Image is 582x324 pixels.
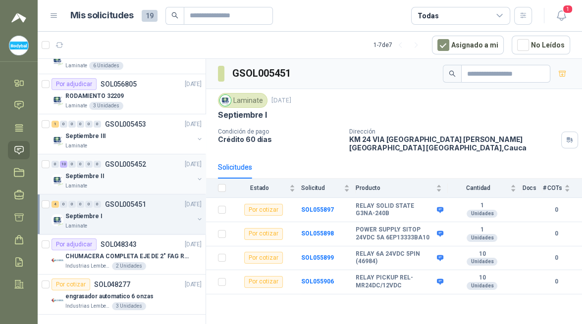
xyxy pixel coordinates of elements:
[65,262,110,270] p: Industrias Lember S.A
[218,162,252,173] div: Solicitudes
[65,142,87,150] p: Laminate
[185,120,202,129] p: [DATE]
[52,158,204,190] a: 0 10 0 0 0 0 GSOL005452[DATE] Company LogoSeptiembre IILaminate
[77,161,84,168] div: 0
[185,200,202,209] p: [DATE]
[112,262,146,270] div: 2 Unidades
[552,7,570,25] button: 1
[65,302,110,310] p: Industrias Lember S.A
[52,78,97,90] div: Por adjudicar
[105,161,146,168] p: GSOL005452
[94,201,101,208] div: 0
[105,121,146,128] p: GSOL005453
[185,280,202,289] p: [DATE]
[301,206,334,213] a: SOL055897
[94,281,130,288] p: SOL048277
[244,228,283,240] div: Por cotizar
[467,210,497,218] div: Unidades
[52,54,63,66] img: Company Logo
[356,185,434,191] span: Producto
[52,161,59,168] div: 0
[65,182,87,190] p: Laminate
[77,201,84,208] div: 0
[70,8,134,23] h1: Mis solicitudes
[52,278,90,290] div: Por cotizar
[85,201,93,208] div: 0
[542,277,570,286] b: 0
[38,234,206,275] a: Por adjudicarSOL048343[DATE] Company LogoCHUMACERA COMPLETA EJE DE 2" FAG REF: UCF211-32Industria...
[512,36,570,54] button: No Leídos
[448,250,516,258] b: 10
[542,185,562,191] span: # COTs
[244,276,283,288] div: Por cotizar
[101,81,137,88] p: SOL056805
[232,185,287,191] span: Estado
[9,36,28,55] img: Company Logo
[68,201,76,208] div: 0
[52,198,204,230] a: 4 0 0 0 0 0 GSOL005451[DATE] Company LogoSeptiembre ILaminate
[542,229,570,238] b: 0
[101,241,137,248] p: SOL048343
[65,62,87,70] p: Laminate
[356,226,434,241] b: POWER SUPPLY SITOP 24VDC 5A 6EP13333BA10
[94,161,101,168] div: 0
[185,80,202,89] p: [DATE]
[418,10,438,21] div: Todas
[65,172,104,181] p: Septiembre II
[356,179,448,198] th: Producto
[522,179,542,198] th: Docs
[185,240,202,249] p: [DATE]
[301,278,334,285] b: SOL055906
[448,202,516,210] b: 1
[373,37,424,53] div: 1 - 7 de 7
[85,161,93,168] div: 0
[542,205,570,215] b: 0
[218,110,267,120] p: Septiembre I
[52,254,63,266] img: Company Logo
[52,118,204,150] a: 1 0 0 0 0 0 GSOL005453[DATE] Company LogoSeptiembre IIILaminate
[448,185,508,191] span: Cantidad
[52,214,63,226] img: Company Logo
[89,62,123,70] div: 6 Unidades
[65,212,103,221] p: Septiembre I
[349,135,557,152] p: KM 24 VIA [GEOGRAPHIC_DATA] [PERSON_NAME] [GEOGRAPHIC_DATA] [GEOGRAPHIC_DATA] , Cauca
[38,74,206,114] a: Por adjudicarSOL056805[DATE] Company LogoRODAMIENTO 32209Laminate3 Unidades
[449,70,456,77] span: search
[94,121,101,128] div: 0
[52,121,59,128] div: 1
[244,204,283,216] div: Por cotizar
[232,179,301,198] th: Estado
[52,94,63,106] img: Company Logo
[432,36,504,54] button: Asignado a mi
[467,282,497,290] div: Unidades
[271,96,291,105] p: [DATE]
[65,222,87,230] p: Laminate
[185,160,202,169] p: [DATE]
[448,179,522,198] th: Cantidad
[52,174,63,186] img: Company Logo
[244,252,283,264] div: Por cotizar
[85,121,93,128] div: 0
[349,128,557,135] p: Dirección
[52,238,97,250] div: Por adjudicar
[105,201,146,208] p: GSOL005451
[112,302,146,310] div: 3 Unidades
[89,102,123,110] div: 3 Unidades
[52,201,59,208] div: 4
[218,93,267,108] div: Laminate
[142,10,158,22] span: 19
[301,230,334,237] a: SOL055898
[356,274,434,289] b: RELAY PICKUP REL-MR24DC/12VDC
[60,201,67,208] div: 0
[68,161,76,168] div: 0
[65,132,106,141] p: Septiembre III
[77,121,84,128] div: 0
[232,66,292,81] h3: GSOL005451
[542,253,570,263] b: 0
[60,161,67,168] div: 10
[467,258,497,266] div: Unidades
[65,102,87,110] p: Laminate
[38,275,206,315] a: Por cotizarSOL048277[DATE] Company Logoengrasador automatico 6 onzasIndustrias Lember S.A3 Unidades
[467,234,497,242] div: Unidades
